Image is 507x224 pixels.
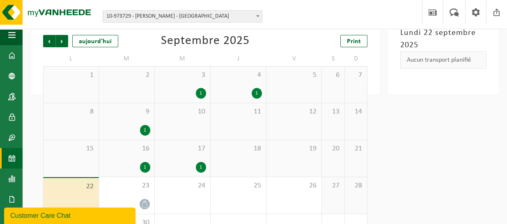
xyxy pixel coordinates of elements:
[159,71,206,80] span: 3
[271,71,318,80] span: 5
[159,107,206,116] span: 10
[72,35,118,47] div: aujourd'hui
[99,51,155,66] td: M
[266,51,322,66] td: V
[4,206,137,224] iframe: chat widget
[271,107,318,116] span: 12
[349,144,363,153] span: 21
[326,144,340,153] span: 20
[56,35,68,47] span: Suivant
[347,38,361,45] span: Print
[48,71,94,80] span: 1
[271,144,318,153] span: 19
[155,51,211,66] td: M
[103,107,150,116] span: 9
[322,51,344,66] td: S
[103,11,262,22] span: 10-973729 - GIAMPIETRO SANNA - OBOURG
[345,51,367,66] td: D
[103,144,150,153] span: 16
[43,51,99,66] td: L
[103,71,150,80] span: 2
[159,144,206,153] span: 17
[326,181,340,190] span: 27
[196,162,206,173] div: 1
[43,35,55,47] span: Précédent
[349,107,363,116] span: 14
[215,144,262,153] span: 18
[215,181,262,190] span: 25
[271,181,318,190] span: 26
[400,27,486,51] h3: Lundi 22 septembre 2025
[349,71,363,80] span: 7
[140,162,150,173] div: 1
[48,182,94,191] span: 22
[326,107,340,116] span: 13
[340,35,367,47] a: Print
[48,107,94,116] span: 8
[326,71,340,80] span: 6
[103,181,150,190] span: 23
[196,88,206,99] div: 1
[252,88,262,99] div: 1
[48,144,94,153] span: 15
[349,181,363,190] span: 28
[161,35,250,47] div: Septembre 2025
[103,10,262,23] span: 10-973729 - GIAMPIETRO SANNA - OBOURG
[215,107,262,116] span: 11
[159,181,206,190] span: 24
[400,51,486,69] div: Aucun transport planifié
[140,125,150,136] div: 1
[215,71,262,80] span: 4
[211,51,266,66] td: J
